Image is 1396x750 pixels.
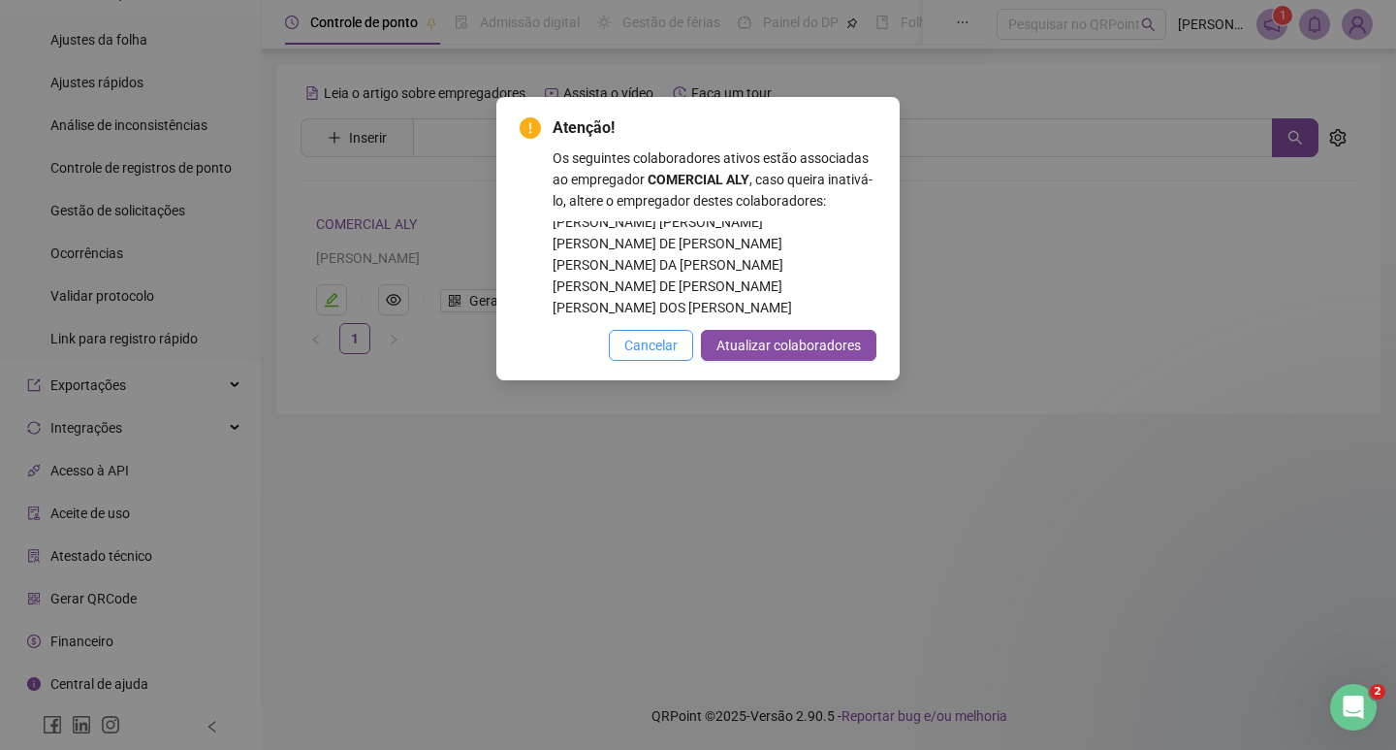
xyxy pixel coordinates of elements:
[553,147,876,318] div: Os seguintes colaboradores ativos estão associadas ao empregador , caso queira inativá-lo, altere...
[1330,684,1377,731] iframe: Intercom live chat
[553,276,876,297] div: [PERSON_NAME] DE [PERSON_NAME]
[624,335,678,356] span: Cancelar
[701,330,876,361] button: Atualizar colaboradores
[553,212,876,233] div: [PERSON_NAME] [PERSON_NAME]
[645,172,749,187] span: COMERCIAL ALY
[553,233,876,254] div: [PERSON_NAME] DE [PERSON_NAME]
[1370,684,1385,700] span: 2
[553,254,876,276] div: [PERSON_NAME] DA [PERSON_NAME]
[553,297,876,318] div: [PERSON_NAME] DOS [PERSON_NAME]
[553,118,615,137] span: Atenção!
[609,330,693,361] button: Cancelar
[716,335,861,356] span: Atualizar colaboradores
[520,117,541,139] span: exclamation-circle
